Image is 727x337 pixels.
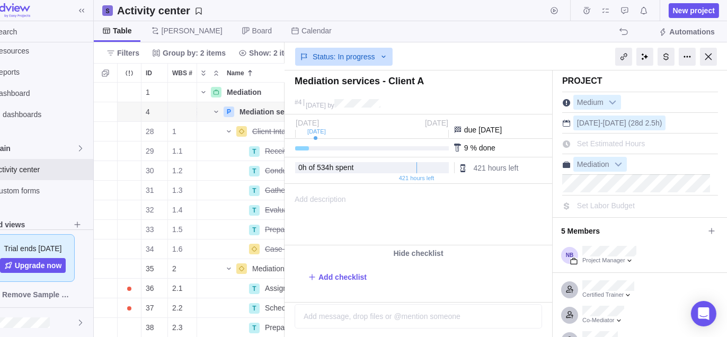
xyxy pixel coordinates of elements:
span: Approval requests [617,3,632,18]
span: Selection mode [98,66,113,81]
span: 1.5 [172,224,182,235]
div: WBS # [168,200,197,220]
div: Billing [658,48,675,66]
span: Group by: 2 items [148,46,230,60]
div: 1.1 [168,141,197,161]
div: ID [141,298,168,318]
div: ID [141,259,168,279]
span: by [327,102,334,109]
div: 2.1 [168,279,197,298]
span: Time logs [579,3,594,18]
span: Add checklist [318,272,367,282]
div: 1.4 [168,200,197,219]
span: 33 [146,224,154,235]
div: ID [141,122,168,141]
div: ID [141,141,168,161]
span: Filters [102,46,144,60]
div: 38 [141,318,167,337]
span: Board [252,25,272,36]
span: Set Estimated Hours [577,139,645,148]
div: Name [197,259,388,279]
div: 4 [141,102,167,121]
span: due [DATE] [464,126,502,134]
div: Trouble indication [118,83,141,102]
div: 1 [141,83,167,102]
div: ID [141,83,168,102]
div: WBS # [168,122,197,141]
div: ID [141,200,168,220]
span: Add description [285,184,346,245]
div: Schedule mediation sessions [261,298,387,317]
span: 35 [146,263,154,274]
span: Receive and review client request [265,146,376,156]
span: Mediation services - Client A [240,107,340,117]
span: The action will be undone: changing the activity dates [616,24,631,39]
div: Certified Trainer [582,291,634,299]
div: Mediation Preparation [248,259,387,278]
span: Schedule mediation sessions [265,303,361,313]
span: New project [673,5,715,16]
span: 1.1 [172,146,182,156]
span: 37 [146,303,154,313]
span: h spent [329,163,353,172]
span: Conduct initial client interviews [265,165,366,176]
div: 1.2 [168,161,197,180]
div: Trouble indication [118,181,141,200]
div: WBS # [168,220,197,240]
a: Time logs [579,8,594,16]
div: #4 [295,99,302,106]
div: Name [223,64,387,82]
span: [DATE] [603,119,626,127]
div: T [249,146,260,157]
div: ID [141,161,168,181]
div: ID [141,240,168,259]
div: ID [141,279,168,298]
span: My assignments [598,3,613,18]
span: 1.2 [172,165,182,176]
span: Collapse [210,66,223,81]
span: 5 Members [561,222,704,240]
div: Name [197,141,388,161]
span: 1 [146,87,150,97]
div: Trouble indication [118,220,141,240]
a: Approval requests [617,8,632,16]
div: 1.5 [168,220,197,239]
div: T [249,205,260,216]
div: 1 [168,122,197,141]
span: 34 [146,244,154,254]
div: T [249,283,260,294]
div: ID [141,181,168,200]
span: [DATE] [296,119,319,127]
span: 38 [146,322,154,333]
div: Name [197,181,388,200]
span: Evaluate suitability for mediation [265,205,371,215]
div: Trouble indication [118,122,141,141]
span: Table [113,25,132,36]
span: 30 [146,165,154,176]
div: Trouble indication [118,240,141,259]
span: Medium [574,95,607,110]
span: Group by: 2 items [163,48,226,58]
div: WBS # [168,83,197,102]
div: 1.3 [168,181,197,200]
div: WBS # [168,161,197,181]
div: ID [141,102,168,122]
div: Conduct initial client interviews [261,161,387,180]
span: h of [303,163,315,172]
span: 31 [146,185,154,196]
span: 421 hours left [399,173,435,183]
span: 9 [464,144,468,152]
span: ID [146,68,152,78]
span: [PERSON_NAME] [162,25,223,36]
div: Name [197,102,388,122]
span: Mediation Preparation [252,263,325,274]
span: 2.2 [172,303,182,313]
span: 1 [172,126,176,137]
span: 36 [146,283,154,294]
a: My assignments [598,8,613,16]
div: Name [197,220,388,240]
span: [DATE] [577,119,600,127]
span: Expand [197,66,210,81]
span: 28 [146,126,154,137]
div: Trouble indication [118,298,141,318]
